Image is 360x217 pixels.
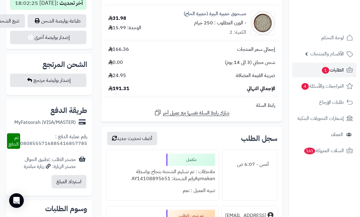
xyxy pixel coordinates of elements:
span: تم الدفع [9,134,19,148]
div: MyFatoorah (VISA/MASTER) [14,119,76,126]
div: ملاحظات : تم تسليم الشحنة بنجاح بواسطة Aymakanرقم الشحنة: AY14108895651 [110,166,215,185]
div: Open Intercom Messenger [9,193,24,208]
a: طباعة بوليصة الشحن [27,14,86,28]
span: 1 [322,67,329,74]
a: طلبات الإرجاع [292,95,356,110]
span: شحن مجاني (3 الى 14 يوم) [225,59,275,66]
h2: طريقة الدفع [50,107,87,114]
div: رابط السلة [104,102,280,109]
div: الوحدة: 15.99 [108,24,141,31]
span: الأقسام والمنتجات [310,50,344,58]
button: إصدار بوليصة أخرى [10,31,86,44]
button: إصدار بوليصة مرتجع [10,74,86,87]
span: 0.00 [108,59,123,66]
a: السلات المتروكة161 [292,143,356,158]
div: مكتمل [166,154,215,166]
div: أمس - 6:07 ص [226,159,273,170]
span: ضريبة القيمة المضافة [236,72,275,79]
small: - الوزن المطلوب : 250 جرام [194,19,246,26]
button: أضف تحديث جديد [107,132,157,145]
span: الطلبات [321,66,344,74]
h2: وسوم الطلبات [11,205,87,212]
a: المراجعات والأسئلة4 [292,79,356,93]
div: مصدر الطلب :تطبيق الجوال [24,156,76,170]
span: العملاء [331,130,343,139]
div: 31.98 [108,15,126,22]
div: رقم عملية الدفع : 0808555716885416857785 [20,133,87,149]
span: الإجمالي النهائي [247,85,275,92]
span: لوحة التحكم [321,33,344,42]
div: تنبيه العميل : نعم [110,185,215,197]
img: 1704687550-Singhara%20Powder-90x90.jpg [251,11,275,35]
span: إشعارات التحويلات البنكية [297,114,344,123]
a: إشعارات التحويلات البنكية [292,111,356,126]
div: الكمية: 2 [229,29,246,36]
span: 161 [304,148,315,154]
a: مسحوق خميرة البيرة (خميرة الحاج) [184,10,246,17]
button: استرداد المبلغ [52,175,86,188]
span: إجمالي سعر المنتجات [237,46,275,53]
span: 24.95 [108,72,126,79]
h2: الشحن المرتجع [42,61,87,68]
a: الطلبات1 [292,63,356,77]
span: 191.31 [108,85,129,92]
a: شارك رابط السلة نفسها مع عميل آخر [154,109,229,117]
span: طلبات الإرجاع [319,98,344,107]
span: المراجعات والأسئلة [301,82,344,90]
a: العملاء [292,127,356,142]
a: لوحة التحكم [292,30,356,45]
div: مصدر الزيارة: زيارة مباشرة [24,163,76,170]
span: السلات المتروكة [304,146,344,155]
span: شارك رابط السلة نفسها مع عميل آخر [163,110,229,117]
span: 166.36 [108,46,129,53]
h3: سجل الطلب [241,135,277,142]
span: 4 [301,83,309,90]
